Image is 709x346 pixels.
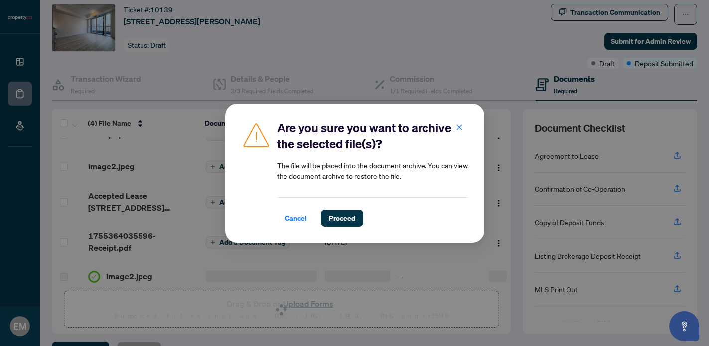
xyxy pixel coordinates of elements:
img: Caution Icon [241,120,271,150]
span: close [456,123,463,130]
article: The file will be placed into the document archive. You can view the document archive to restore t... [277,160,468,181]
button: Cancel [277,210,315,227]
button: Open asap [669,311,699,341]
span: Cancel [285,210,307,226]
span: Proceed [329,210,355,226]
button: Proceed [321,210,363,227]
h2: Are you sure you want to archive the selected file(s)? [277,120,468,152]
